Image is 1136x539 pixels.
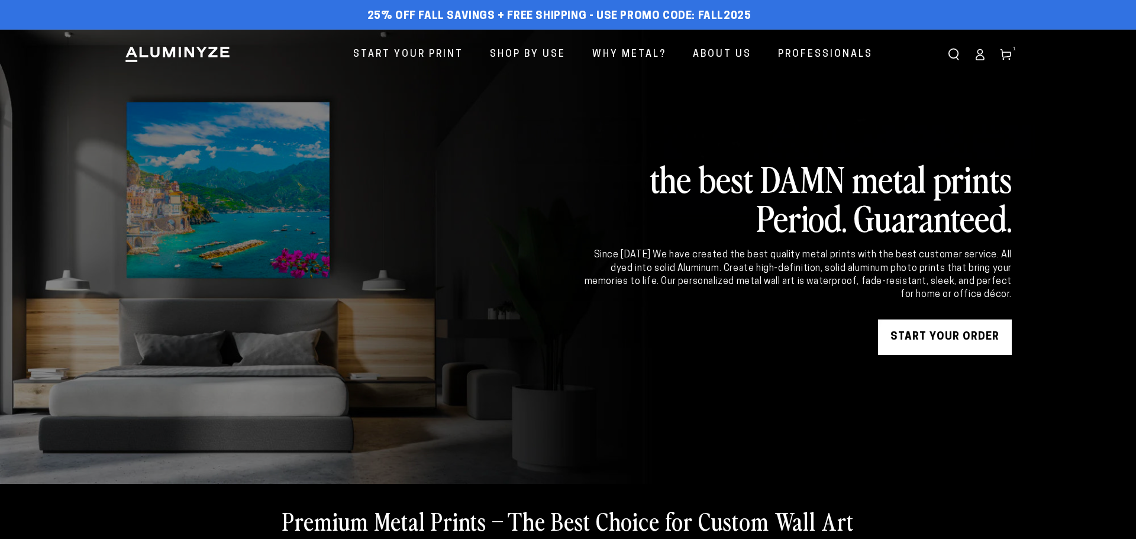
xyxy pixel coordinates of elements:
[941,41,967,67] summary: Search our site
[344,39,472,70] a: Start Your Print
[693,46,751,63] span: About Us
[582,248,1012,302] div: Since [DATE] We have created the best quality metal prints with the best customer service. All dy...
[778,46,873,63] span: Professionals
[878,319,1012,355] a: START YOUR Order
[481,39,575,70] a: Shop By Use
[769,39,882,70] a: Professionals
[124,46,231,63] img: Aluminyze
[282,505,854,536] h2: Premium Metal Prints – The Best Choice for Custom Wall Art
[583,39,675,70] a: Why Metal?
[367,10,751,23] span: 25% off FALL Savings + Free Shipping - Use Promo Code: FALL2025
[582,159,1012,237] h2: the best DAMN metal prints Period. Guaranteed.
[490,46,566,63] span: Shop By Use
[684,39,760,70] a: About Us
[353,46,463,63] span: Start Your Print
[592,46,666,63] span: Why Metal?
[1013,45,1016,53] span: 1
